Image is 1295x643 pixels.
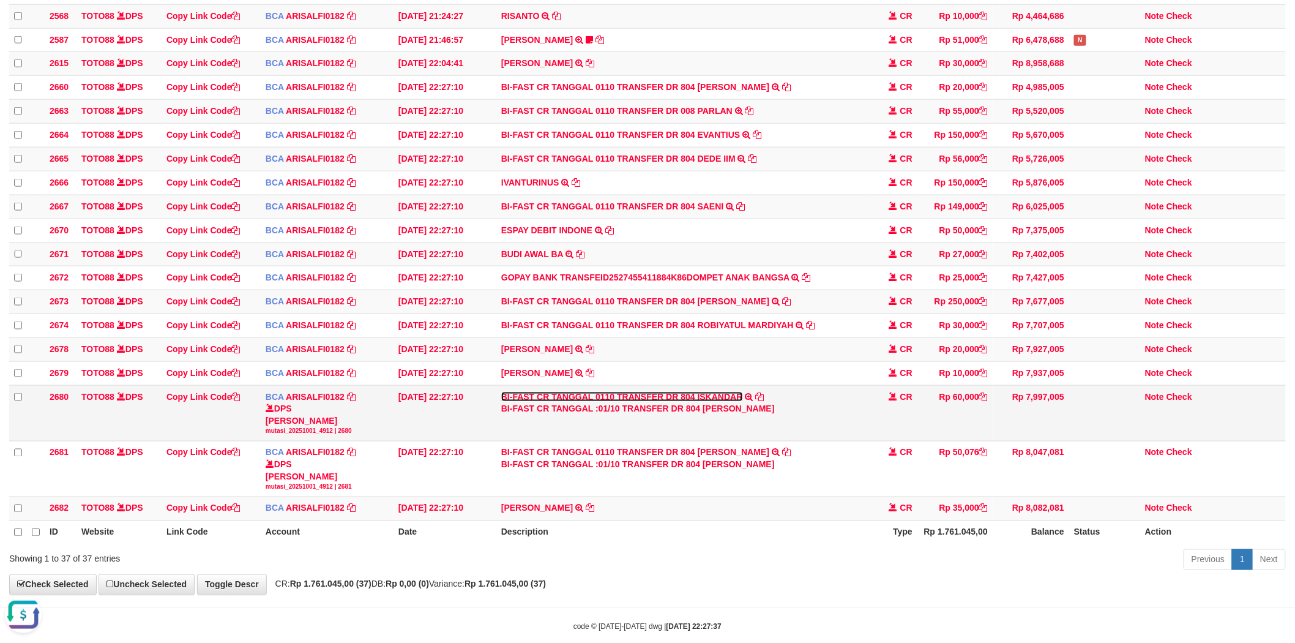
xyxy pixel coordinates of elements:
[266,35,284,45] span: BCA
[81,11,114,21] a: TOTO88
[5,5,42,42] button: Open LiveChat chat widget
[166,249,241,259] a: Copy Link Code
[347,448,356,457] a: Copy ARISALFI0182 to clipboard
[286,392,345,402] a: ARISALFI0182
[166,130,241,140] a: Copy Link Code
[77,266,162,290] td: DPS
[77,219,162,243] td: DPS
[917,266,993,290] td: Rp 25,000
[993,76,1069,100] td: Rp 4,985,005
[166,448,241,457] a: Copy Link Code
[900,320,912,330] span: CR
[394,314,496,338] td: [DATE] 22:27:10
[394,124,496,148] td: [DATE] 22:27:10
[1166,82,1192,92] a: Check
[993,243,1069,266] td: Rp 7,402,005
[572,178,580,187] a: Copy IVANTURINUS to clipboard
[501,503,573,513] a: [PERSON_NAME]
[77,385,162,441] td: DPS
[81,58,114,68] a: TOTO88
[917,243,993,266] td: Rp 27,000
[81,35,114,45] a: TOTO88
[50,35,69,45] span: 2587
[266,201,284,211] span: BCA
[1145,178,1164,187] a: Note
[394,362,496,386] td: [DATE] 22:27:10
[347,106,356,116] a: Copy ARISALFI0182 to clipboard
[77,76,162,100] td: DPS
[979,273,988,282] a: Copy Rp 25,000 to clipboard
[347,368,356,378] a: Copy ARISALFI0182 to clipboard
[501,403,864,415] div: BI-FAST CR TANGGAL :01/10 TRANSFER DR 804 [PERSON_NAME]
[900,178,912,187] span: CR
[900,58,912,68] span: CR
[50,320,69,330] span: 2674
[900,201,912,211] span: CR
[50,392,69,402] span: 2680
[979,11,988,21] a: Copy Rp 10,000 to clipboard
[1145,344,1164,354] a: Note
[166,320,241,330] a: Copy Link Code
[266,11,284,21] span: BCA
[993,385,1069,441] td: Rp 7,997,005
[266,225,284,235] span: BCA
[394,243,496,266] td: [DATE] 22:27:10
[50,249,69,259] span: 2671
[605,225,614,235] a: Copy ESPAY DEBIT INDONE to clipboard
[81,448,114,457] a: TOTO88
[394,148,496,171] td: [DATE] 22:27:10
[166,106,241,116] a: Copy Link Code
[501,296,769,306] a: BI-FAST CR TANGGAL 0110 TRANSFER DR 804 [PERSON_NAME]
[286,320,345,330] a: ARISALFI0182
[993,338,1069,362] td: Rp 7,927,005
[166,296,241,306] a: Copy Link Code
[900,273,912,282] span: CR
[979,130,988,140] a: Copy Rp 150,000 to clipboard
[993,124,1069,148] td: Rp 5,670,005
[81,368,114,378] a: TOTO88
[50,225,69,235] span: 2670
[347,35,356,45] a: Copy ARISALFI0182 to clipboard
[286,82,345,92] a: ARISALFI0182
[900,249,912,259] span: CR
[347,201,356,211] a: Copy ARISALFI0182 to clipboard
[286,344,345,354] a: ARISALFI0182
[286,106,345,116] a: ARISALFI0182
[501,249,563,259] a: BUDI AWAL BA
[286,154,345,164] a: ARISALFI0182
[501,82,769,92] a: BI-FAST CR TANGGAL 0110 TRANSFER DR 804 [PERSON_NAME]
[266,368,284,378] span: BCA
[917,314,993,338] td: Rp 30,000
[586,368,594,378] a: Copy RETTY VINELL to clipboard
[917,100,993,124] td: Rp 55,000
[586,503,594,513] a: Copy HARI PADLIAN to clipboard
[917,290,993,314] td: Rp 250,000
[993,314,1069,338] td: Rp 7,707,005
[81,344,114,354] a: TOTO88
[900,35,912,45] span: CR
[50,344,69,354] span: 2678
[266,154,284,164] span: BCA
[1145,392,1164,402] a: Note
[266,403,389,436] div: DPS [PERSON_NAME]
[266,344,284,354] span: BCA
[394,4,496,28] td: [DATE] 21:24:27
[77,28,162,52] td: DPS
[501,106,733,116] a: BI-FAST CR TANGGAL 0110 TRANSFER DR 008 PARLAN
[979,82,988,92] a: Copy Rp 20,000 to clipboard
[993,266,1069,290] td: Rp 7,427,005
[81,82,114,92] a: TOTO88
[802,273,811,282] a: Copy GOPAY BANK TRANSFEID2527455411884K86DOMPET ANAK BANGSA to clipboard
[266,82,284,92] span: BCA
[1145,249,1164,259] a: Note
[77,171,162,195] td: DPS
[1074,35,1086,45] span: Has Note
[1166,273,1192,282] a: Check
[50,82,69,92] span: 2660
[286,273,345,282] a: ARISALFI0182
[347,273,356,282] a: Copy ARISALFI0182 to clipboard
[979,178,988,187] a: Copy Rp 150,000 to clipboard
[286,448,345,457] a: ARISALFI0182
[1145,106,1164,116] a: Note
[748,154,757,164] a: Copy BI-FAST CR TANGGAL 0110 TRANSFER DR 804 DEDE IIM to clipboard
